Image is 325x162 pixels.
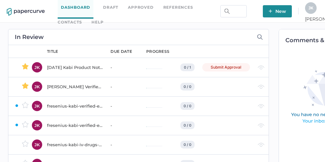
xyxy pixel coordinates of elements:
div: 0 / 1 [180,63,195,71]
img: eye-light-gray.b6d092a5.svg [258,65,264,70]
img: star-inactive.70f2008a.svg [22,140,29,147]
span: J K [309,5,313,10]
td: - [104,96,140,116]
img: eye-light-gray.b6d092a5.svg [258,123,264,128]
div: 0 / 0 [180,102,195,110]
div: 0 / 0 [180,121,195,129]
h2: In Review [15,34,44,40]
div: [DATE] Kabi Product Notification Campaign report [47,63,103,71]
img: search.bf03fe8b.svg [225,9,230,14]
div: 0 / 0 [180,141,195,148]
img: eye-light-gray.b6d092a5.svg [258,85,264,89]
div: JK [32,62,42,72]
div: fresenius-kabi-iv-drugs-contacts [47,141,103,148]
img: eye-light-gray.b6d092a5.svg [258,143,264,147]
img: papercurve-logo-colour.7244d18c.svg [7,8,45,16]
div: 0 / 0 [180,83,195,91]
button: New [263,5,292,17]
div: fresenius-kabi-verified-email-campaigns-2024 [47,102,103,110]
img: eye-light-gray.b6d092a5.svg [258,104,264,108]
div: title [47,49,58,54]
div: fresenius-kabi-verified-email-most-engaged-contacts-2024 [47,121,103,129]
div: JK [32,120,42,130]
td: - [104,135,140,154]
img: plus-white.e19ec114.svg [269,9,272,13]
img: star-inactive.70f2008a.svg [22,102,29,108]
a: References [163,4,193,11]
td: - [104,77,140,96]
img: ZaPP2z7XVwAAAABJRU5ErkJggg== [15,123,19,127]
img: star-active.7b6ae705.svg [22,63,29,70]
div: JK [32,101,42,111]
div: JK [32,81,42,92]
div: JK [32,139,42,150]
input: Search Workspace [220,5,247,17]
a: Draft [103,4,118,11]
div: progress [146,49,169,54]
div: help [91,19,103,26]
td: - [104,58,140,77]
img: star-active.7b6ae705.svg [22,82,29,89]
div: [PERSON_NAME] Verified Email Case Study [DATE]-[DATE] [47,83,103,91]
div: due date [110,49,132,54]
img: ZaPP2z7XVwAAAABJRU5ErkJggg== [15,104,19,108]
img: search-icon-expand.c6106642.svg [257,34,263,40]
span: New [269,5,286,17]
td: - [104,116,140,135]
img: star-inactive.70f2008a.svg [22,121,29,128]
div: Submit Approval [202,63,250,71]
a: Contacts [58,19,82,26]
a: Approved [128,4,153,11]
